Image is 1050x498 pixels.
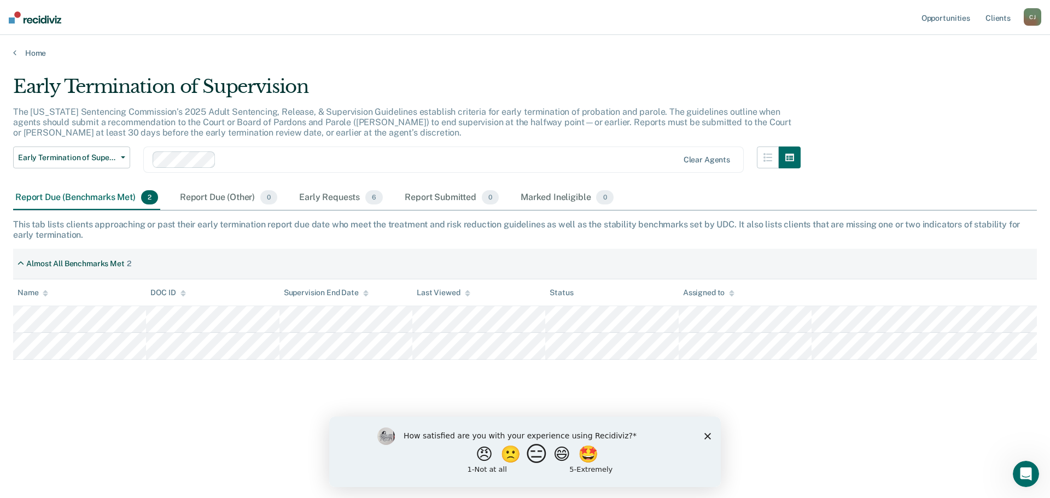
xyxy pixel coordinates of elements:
div: Early Termination of Supervision [13,75,801,107]
span: 0 [596,190,613,204]
span: 6 [365,190,383,204]
img: Recidiviz [9,11,61,24]
div: Supervision End Date [284,288,369,297]
div: DOC ID [150,288,185,297]
div: Assigned to [683,288,734,297]
span: 0 [482,190,499,204]
div: Report Due (Benchmarks Met)2 [13,186,160,210]
div: Report Submitted0 [402,186,501,210]
p: The [US_STATE] Sentencing Commission’s 2025 Adult Sentencing, Release, & Supervision Guidelines e... [13,107,791,138]
div: Last Viewed [417,288,470,297]
div: Name [17,288,48,297]
div: 2 [127,259,131,268]
iframe: Intercom live chat [1013,461,1039,487]
span: 2 [141,190,158,204]
div: Status [550,288,573,297]
div: This tab lists clients approaching or past their early termination report due date who meet the t... [13,219,1037,240]
div: C J [1024,8,1041,26]
button: Early Termination of Supervision [13,147,130,168]
div: Almost All Benchmarks Met2 [13,255,136,273]
span: 0 [260,190,277,204]
span: Early Termination of Supervision [18,153,116,162]
div: Clear agents [684,155,730,165]
div: Early Requests6 [297,186,385,210]
iframe: Survey by Kim from Recidiviz [329,417,721,487]
div: Report Due (Other)0 [178,186,279,210]
div: Marked Ineligible0 [518,186,616,210]
div: Almost All Benchmarks Met [26,259,125,268]
button: CJ [1024,8,1041,26]
a: Home [13,48,1037,58]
